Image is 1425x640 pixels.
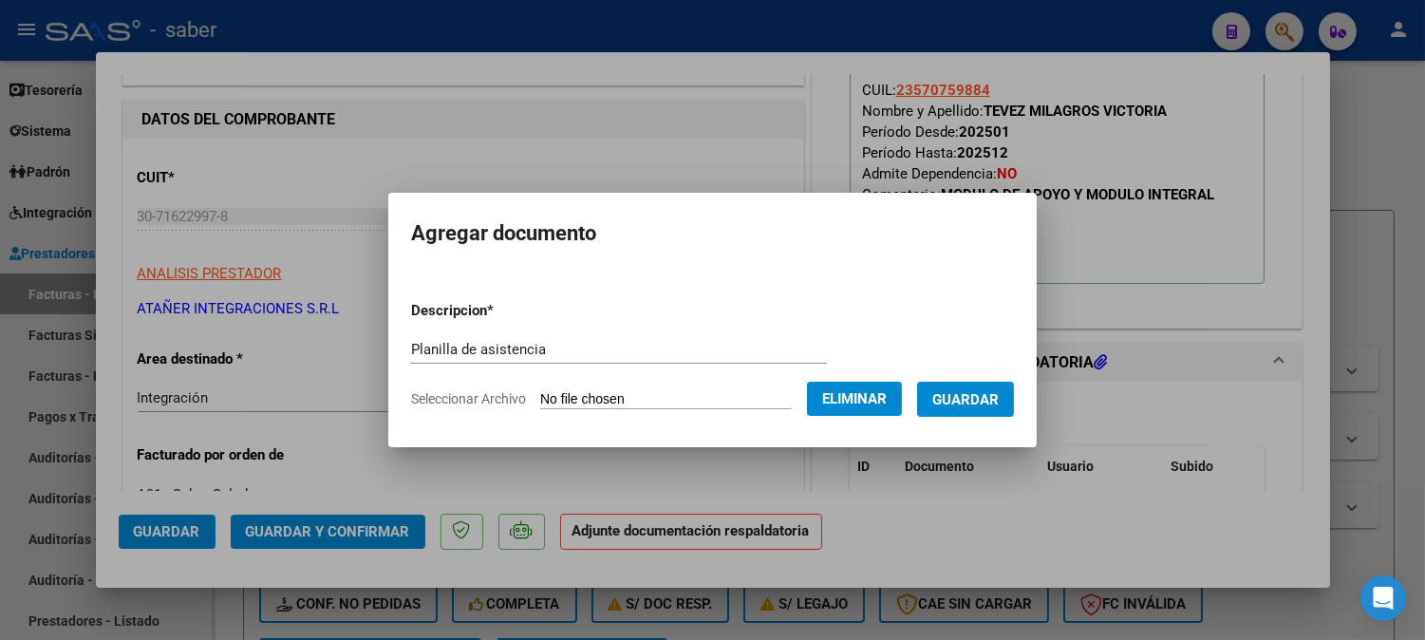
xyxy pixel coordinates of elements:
[411,300,592,322] p: Descripcion
[807,382,902,416] button: Eliminar
[917,382,1014,417] button: Guardar
[932,391,999,408] span: Guardar
[1360,575,1406,621] div: Open Intercom Messenger
[822,390,887,407] span: Eliminar
[411,216,1014,252] h2: Agregar documento
[411,391,526,406] span: Seleccionar Archivo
